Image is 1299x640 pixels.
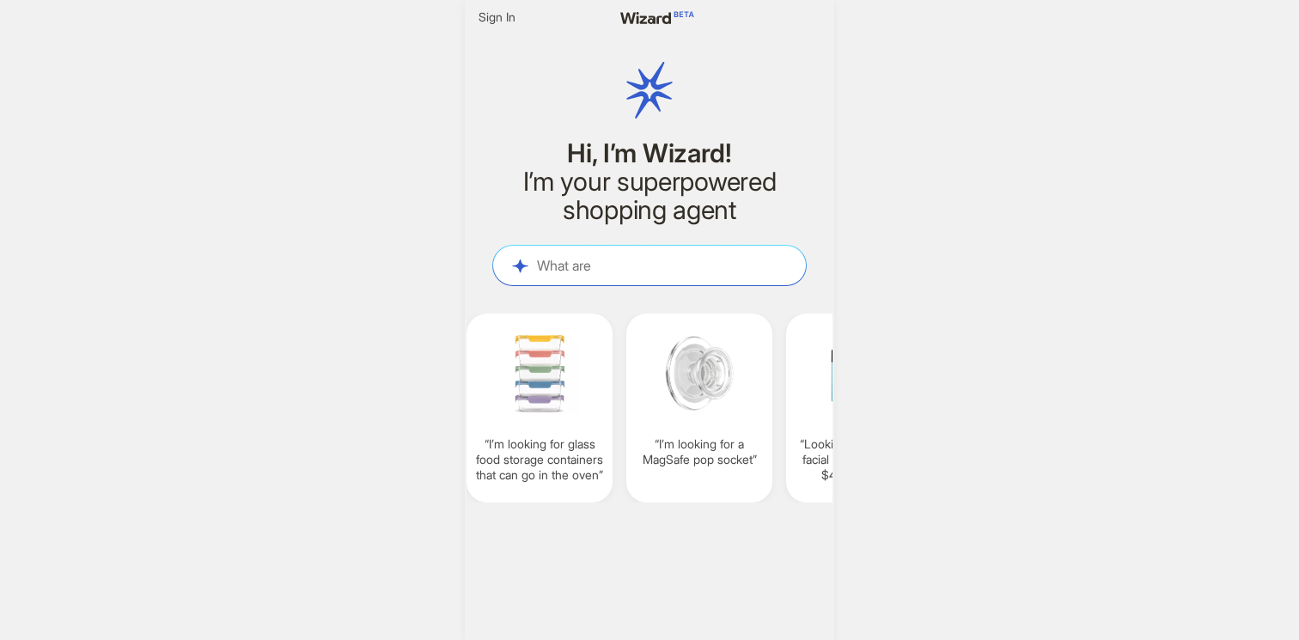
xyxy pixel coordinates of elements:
img: Looking%20for%20hydrating%20facial%20cream%20between%2040%20and%2050-cd94efd8.png [793,324,925,423]
q: I’m looking for a MagSafe pop socket [633,436,765,467]
span: Sign In [479,9,515,25]
h2: I’m your superpowered shopping agent [492,168,807,224]
div: Looking for hydrating facial cream between $40 and $50 [786,314,932,503]
div: I’m looking for a MagSafe pop socket [626,314,772,503]
button: Sign In [472,7,522,27]
img: I'm%20looking%20for%20a%20MagSafe%20pop%20socket-66ee9958.png [633,324,765,423]
div: I’m looking for glass food storage containers that can go in the oven [467,314,613,503]
q: Looking for hydrating facial cream between $40 and $50 [793,436,925,484]
q: I’m looking for glass food storage containers that can go in the oven [473,436,606,484]
h1: Hi, I’m Wizard! [492,139,807,168]
img: I'm%20looking%20for%20glass%20food%20storage%20containers%20that%20can%20go%20in%20the%20oven-8aa... [473,324,606,423]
